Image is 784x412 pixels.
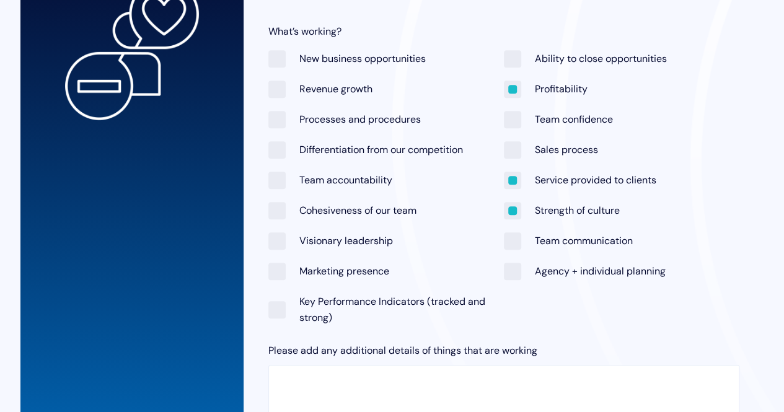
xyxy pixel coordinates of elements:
span: Service provided to clients [535,173,656,186]
span: What’s working? [268,25,341,38]
span: Differentiation from our competition [299,143,463,156]
span: Key Performance Indicators (tracked and strong) [299,295,485,324]
span: Sales process [535,143,598,156]
span: Cohesiveness of our team [299,204,416,217]
span: Visionary leadership [299,234,393,247]
span: Strength of culture [535,204,620,217]
span: Team accountability [299,173,392,186]
span: Ability to close opportunities [535,52,667,65]
span: Marketing presence [299,265,389,278]
span: New business opportunities [299,52,426,65]
span: Team confidence [535,113,613,126]
span: Agency + individual planning [535,265,666,278]
span: Please add any additional details of things that are working [268,344,537,357]
span: Team communication [535,234,633,247]
span: Revenue growth [299,82,372,95]
span: Profitability [535,82,588,95]
span: Processes and procedures [299,113,421,126]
